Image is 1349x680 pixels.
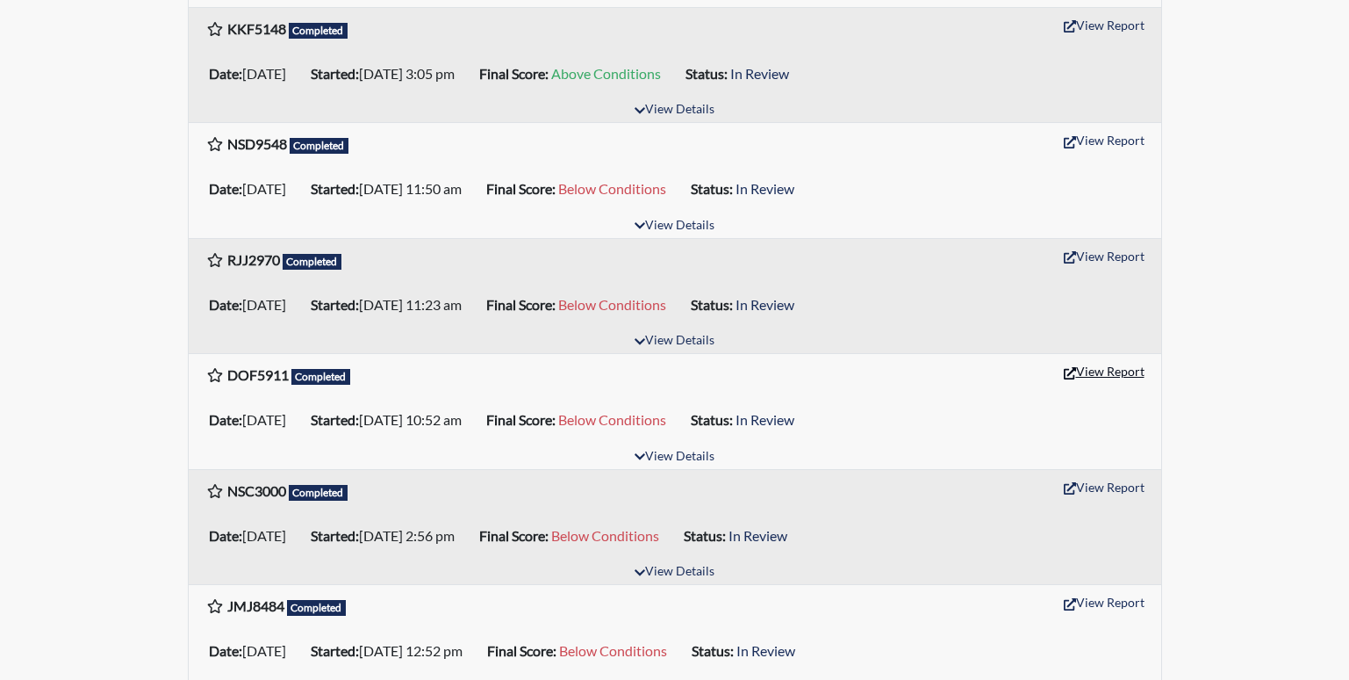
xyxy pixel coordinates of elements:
b: Date: [209,296,242,313]
span: Completed [290,138,349,154]
b: Final Score: [486,180,556,197]
b: Started: [311,527,359,544]
button: View Report [1056,242,1152,270]
span: In Review [728,527,787,544]
span: Below Conditions [558,180,666,197]
button: View Details [627,445,722,469]
b: Status: [691,411,733,428]
b: JMJ8484 [227,597,284,614]
b: Final Score: [486,411,556,428]
span: In Review [735,296,794,313]
li: [DATE] [202,60,304,88]
b: Final Score: [487,642,556,659]
span: Below Conditions [551,527,659,544]
span: In Review [735,411,794,428]
button: View Report [1056,358,1152,385]
li: [DATE] 11:23 am [304,291,479,319]
li: [DATE] 11:50 am [304,175,479,203]
button: View Details [627,561,722,584]
button: View Details [627,214,722,238]
li: [DATE] [202,637,304,665]
b: Final Score: [479,527,549,544]
b: RJJ2970 [227,251,280,268]
button: View Report [1056,589,1152,616]
span: In Review [736,642,795,659]
b: Started: [311,411,359,428]
li: [DATE] 3:05 pm [304,60,472,88]
span: Below Conditions [558,411,666,428]
b: KKF5148 [227,20,286,37]
span: In Review [730,65,789,82]
b: Started: [311,65,359,82]
li: [DATE] 10:52 am [304,406,479,434]
b: Date: [209,527,242,544]
b: NSC3000 [227,482,286,499]
b: Final Score: [486,296,556,313]
b: Status: [692,642,734,659]
button: View Report [1056,11,1152,39]
button: View Details [627,329,722,353]
b: Date: [209,411,242,428]
span: Completed [287,600,347,616]
b: Date: [209,65,242,82]
span: Completed [291,369,351,385]
span: Completed [289,485,348,501]
li: [DATE] 12:52 pm [304,637,480,665]
button: View Report [1056,127,1152,154]
li: [DATE] [202,522,304,550]
b: Date: [209,180,242,197]
span: Completed [289,23,348,39]
b: Started: [311,296,359,313]
span: Above Conditions [551,65,661,82]
li: [DATE] 2:56 pm [304,522,472,550]
b: Status: [685,65,728,82]
b: NSD9548 [227,135,287,152]
b: Status: [691,180,733,197]
b: Started: [311,642,359,659]
button: View Report [1056,474,1152,501]
span: Below Conditions [558,296,666,313]
span: In Review [735,180,794,197]
b: Status: [691,296,733,313]
b: Date: [209,642,242,659]
b: Started: [311,180,359,197]
span: Completed [283,254,342,270]
b: Final Score: [479,65,549,82]
li: [DATE] [202,291,304,319]
span: Below Conditions [559,642,667,659]
li: [DATE] [202,406,304,434]
li: [DATE] [202,175,304,203]
b: DOF5911 [227,366,289,383]
b: Status: [684,527,726,544]
button: View Details [627,98,722,122]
